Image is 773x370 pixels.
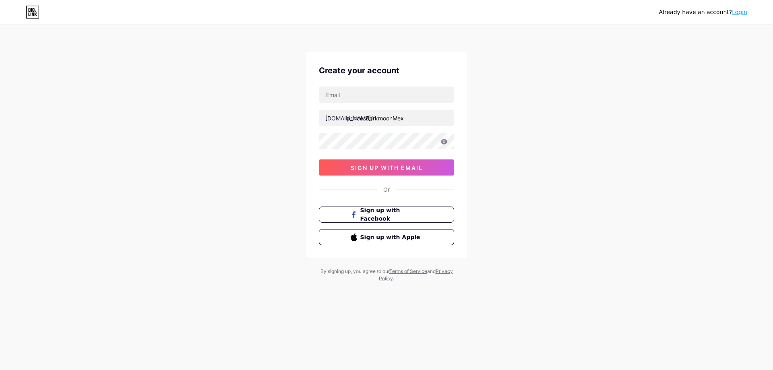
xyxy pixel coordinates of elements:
span: sign up with email [351,164,423,171]
input: username [319,110,454,126]
div: Or [383,185,390,194]
button: Sign up with Apple [319,229,454,245]
a: Login [732,9,747,15]
a: Terms of Service [389,268,427,274]
button: sign up with email [319,159,454,176]
div: Create your account [319,64,454,76]
div: By signing up, you agree to our and . [318,268,455,282]
span: Sign up with Apple [360,233,423,242]
div: [DOMAIN_NAME]/ [325,114,373,122]
span: Sign up with Facebook [360,206,423,223]
input: Email [319,87,454,103]
button: Sign up with Facebook [319,207,454,223]
div: Already have an account? [659,8,747,17]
